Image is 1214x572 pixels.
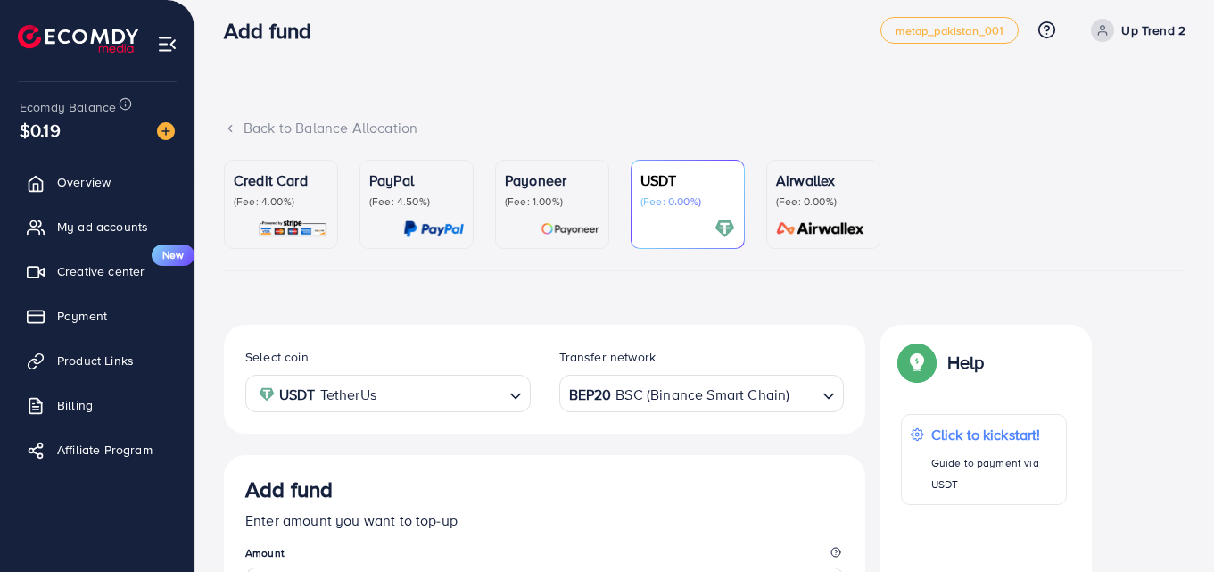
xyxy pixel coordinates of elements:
img: card [714,219,735,239]
span: metap_pakistan_001 [896,25,1004,37]
p: PayPal [369,170,464,191]
strong: BEP20 [569,382,612,408]
h3: Add fund [224,18,326,44]
p: (Fee: 1.00%) [505,195,599,209]
span: $0.19 [20,117,61,143]
p: (Fee: 0.00%) [776,195,871,209]
img: image [157,122,175,140]
img: logo [18,25,138,53]
a: metap_pakistan_001 [880,17,1020,44]
a: Overview [13,164,181,200]
a: Up Trend 2 [1084,19,1185,42]
strong: USDT [279,382,316,408]
a: My ad accounts [13,209,181,245]
span: My ad accounts [57,218,148,236]
img: card [258,219,328,239]
iframe: Chat [1138,492,1201,559]
p: Help [947,352,985,373]
p: Enter amount you want to top-up [245,510,844,531]
p: Airwallex [776,170,871,191]
a: Payment [13,298,181,334]
input: Search for option [791,380,815,408]
p: Click to kickstart! [931,424,1057,445]
span: Affiliate Program [57,441,153,459]
span: Ecomdy Balance [20,98,116,116]
div: Back to Balance Allocation [224,118,1185,138]
a: Billing [13,387,181,423]
a: Creative centerNew [13,253,181,289]
p: (Fee: 4.50%) [369,195,464,209]
p: Credit Card [234,170,328,191]
img: menu [157,34,178,54]
div: Search for option [559,375,845,411]
label: Transfer network [559,348,657,366]
p: Guide to payment via USDT [931,452,1057,495]
p: (Fee: 4.00%) [234,195,328,209]
p: Payoneer [505,170,599,191]
legend: Amount [245,545,844,568]
span: New [152,245,194,266]
span: Overview [57,173,111,191]
span: Product Links [57,352,134,369]
h3: Add fund [245,477,333,502]
img: card [771,219,871,239]
span: Creative center [57,262,145,280]
img: card [541,219,599,239]
img: coin [259,386,275,402]
img: card [403,219,464,239]
a: Product Links [13,343,181,378]
img: Popup guide [901,346,933,378]
label: Select coin [245,348,309,366]
a: Affiliate Program [13,432,181,468]
input: Search for option [382,380,502,408]
span: BSC (Binance Smart Chain) [615,382,789,408]
span: TetherUs [320,382,376,408]
span: Payment [57,307,107,325]
span: Billing [57,396,93,414]
p: (Fee: 0.00%) [640,195,735,209]
div: Search for option [245,375,531,411]
p: USDT [640,170,735,191]
p: Up Trend 2 [1121,20,1185,41]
